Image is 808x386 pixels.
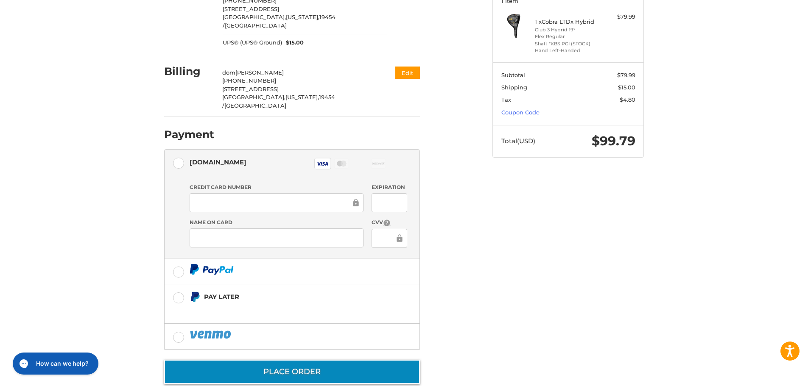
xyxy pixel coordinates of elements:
span: $15.00 [618,84,635,91]
iframe: Google Customer Reviews [738,363,808,386]
span: Subtotal [501,72,525,78]
span: $99.79 [592,133,635,149]
div: [DOMAIN_NAME] [190,155,246,169]
img: PayPal icon [190,264,234,275]
span: [PHONE_NUMBER] [222,77,276,84]
span: [US_STATE], [285,94,319,100]
div: Pay Later [204,290,366,304]
span: UPS® (UPS® Ground) [223,39,282,47]
label: Credit Card Number [190,183,363,191]
img: Pay Later icon [190,292,200,302]
span: [GEOGRAPHIC_DATA] [224,102,286,109]
h2: Payment [164,128,214,141]
span: $15.00 [282,39,304,47]
label: Expiration [372,183,407,191]
iframe: PayPal Message 1 [190,305,367,313]
span: dom [222,69,235,76]
li: Shaft *KBS PGI (STOCK) [535,40,600,47]
iframe: Gorgias live chat messenger [8,350,101,378]
label: Name on Card [190,219,363,226]
span: 19454 / [222,94,335,109]
span: [GEOGRAPHIC_DATA], [223,14,286,20]
span: $4.80 [620,96,635,103]
span: [GEOGRAPHIC_DATA] [225,22,287,29]
span: $79.99 [617,72,635,78]
li: Flex Regular [535,33,600,40]
span: [US_STATE], [286,14,319,20]
span: [STREET_ADDRESS] [223,6,279,12]
span: [STREET_ADDRESS] [222,86,279,92]
button: Edit [395,67,420,79]
div: $79.99 [602,13,635,21]
span: 19454 / [223,14,336,29]
span: Shipping [501,84,527,91]
span: Total (USD) [501,137,535,145]
li: Club 3 Hybrid 19° [535,26,600,33]
h2: Billing [164,65,214,78]
span: [GEOGRAPHIC_DATA], [222,94,285,100]
img: PayPal icon [190,329,233,340]
li: Hand Left-Handed [535,47,600,54]
label: CVV [372,219,407,227]
span: [PERSON_NAME] [235,69,284,76]
a: Coupon Code [501,109,540,116]
h4: 1 x Cobra LTDx Hybrid [535,18,600,25]
button: Place Order [164,360,420,384]
span: Tax [501,96,511,103]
